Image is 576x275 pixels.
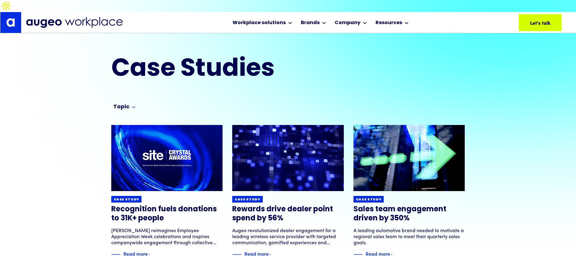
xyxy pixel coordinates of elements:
[231,12,294,33] div: Workplace solutions
[111,125,223,258] a: Case studyRecognition fuels donations to 31K+ people[PERSON_NAME] reimagines Employee Appreciatio...
[353,228,465,246] div: A leading automotive brand needed to motivate a regional sales team to meet their quarterly sales...
[335,19,360,27] div: Company
[111,228,223,246] div: [PERSON_NAME] reimagines Employee Appreciation Week celebrations and inspires companywide engagem...
[299,12,328,33] div: Brands
[353,125,465,258] a: Case studySales team engagement driven by 350%A leading automotive brand needed to motivate a reg...
[353,251,363,258] img: Blue decorative line
[111,57,319,82] h2: Case Studies
[519,14,561,31] a: Let's talk
[26,17,123,28] img: Augeo Workplace business unit full logo in mignight blue.
[114,197,139,202] div: Case study
[269,251,278,258] img: Blue text arrow
[333,12,369,33] div: Company
[232,251,241,258] img: Blue decorative line
[233,19,286,27] div: Workplace solutions
[301,19,320,27] div: Brands
[376,19,402,27] div: Resources
[232,205,344,223] h3: Rewards drive dealer point spend by 56%
[353,205,465,223] h3: Sales team engagement driven by 350%
[111,251,120,258] img: Blue decorative line
[391,251,400,258] img: Blue text arrow
[6,18,15,27] img: Augeo's "a" monogram decorative logo in white.
[113,104,129,111] div: Topic
[366,250,390,257] div: Read more
[244,250,269,257] div: Read more
[148,251,158,258] img: Blue text arrow
[232,228,344,246] div: Augeo revolutionized dealer engagement for a leading wireless service provider with targeted comm...
[232,125,344,258] a: Case studyRewards drive dealer point spend by 56%Augeo revolutionized dealer engagement for a lea...
[123,250,148,257] div: Read more
[235,197,260,202] div: Case study
[356,197,382,202] div: Case study
[374,12,410,33] div: Resources
[132,106,135,108] img: Arrow symbol in bright blue pointing down to indicate an expanded section.
[111,205,223,223] h3: Recognition fuels donations to 31K+ people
